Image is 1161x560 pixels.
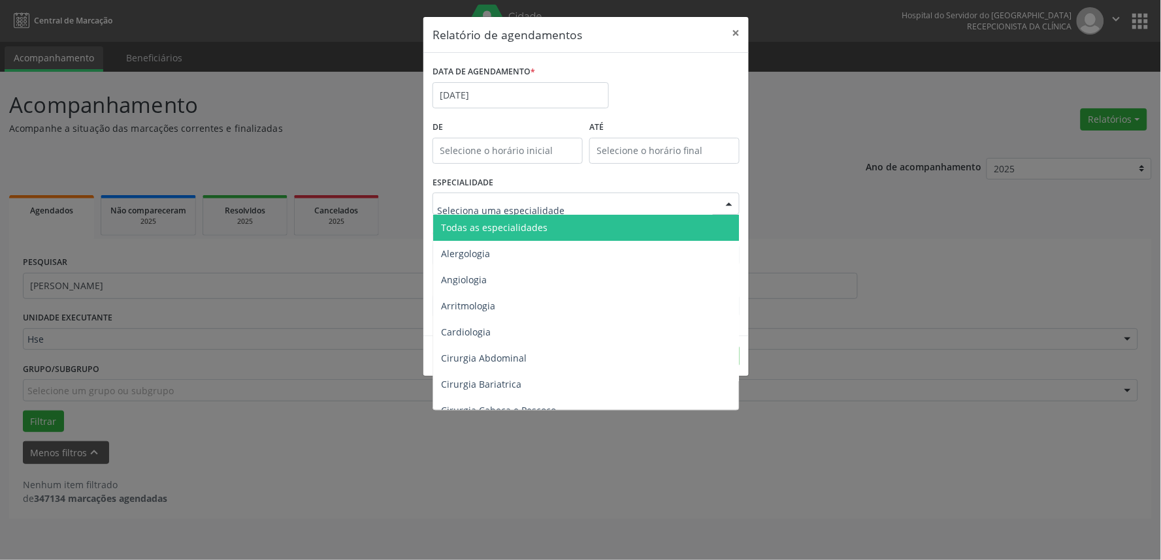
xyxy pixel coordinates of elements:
input: Selecione uma data ou intervalo [433,82,609,108]
span: Todas as especialidades [441,221,548,234]
span: Cardiologia [441,326,491,338]
label: ESPECIALIDADE [433,173,493,193]
input: Selecione o horário inicial [433,138,583,164]
span: Arritmologia [441,300,495,312]
label: De [433,117,583,138]
button: Close [723,17,749,49]
span: Angiologia [441,273,487,286]
label: DATA DE AGENDAMENTO [433,62,535,82]
span: Cirurgia Cabeça e Pescoço [441,404,556,416]
label: ATÉ [589,117,740,138]
h5: Relatório de agendamentos [433,26,582,43]
span: Cirurgia Abdominal [441,352,527,364]
span: Cirurgia Bariatrica [441,378,521,390]
input: Seleciona uma especialidade [437,197,713,223]
input: Selecione o horário final [589,138,740,164]
span: Alergologia [441,247,490,260]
